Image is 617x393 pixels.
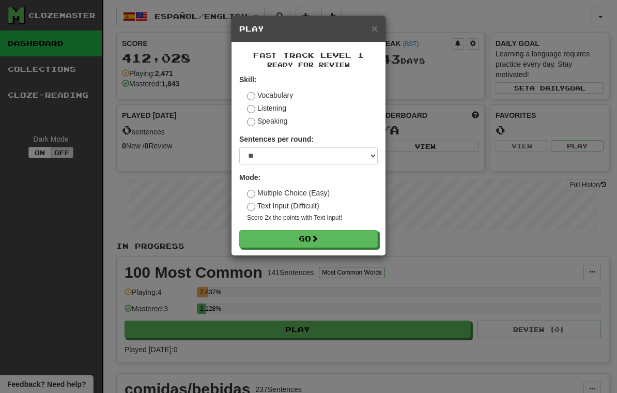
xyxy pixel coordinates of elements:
small: Ready for Review [239,61,378,69]
strong: Mode: [239,173,260,182]
strong: Skill: [239,75,256,84]
label: Speaking [247,116,287,126]
span: Fast Track Level 1 [253,51,364,59]
label: Multiple Choice (Easy) [247,188,330,198]
span: × [372,22,378,34]
input: Vocabulary [247,92,255,100]
small: Score 2x the points with Text Input ! [247,214,378,222]
input: Listening [247,105,255,113]
label: Listening [247,103,286,113]
input: Multiple Choice (Easy) [247,190,255,198]
input: Speaking [247,118,255,126]
h5: Play [239,24,378,34]
input: Text Input (Difficult) [247,203,255,211]
label: Sentences per round: [239,134,314,144]
button: Go [239,230,378,248]
label: Text Input (Difficult) [247,201,319,211]
button: Close [372,23,378,34]
label: Vocabulary [247,90,293,100]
